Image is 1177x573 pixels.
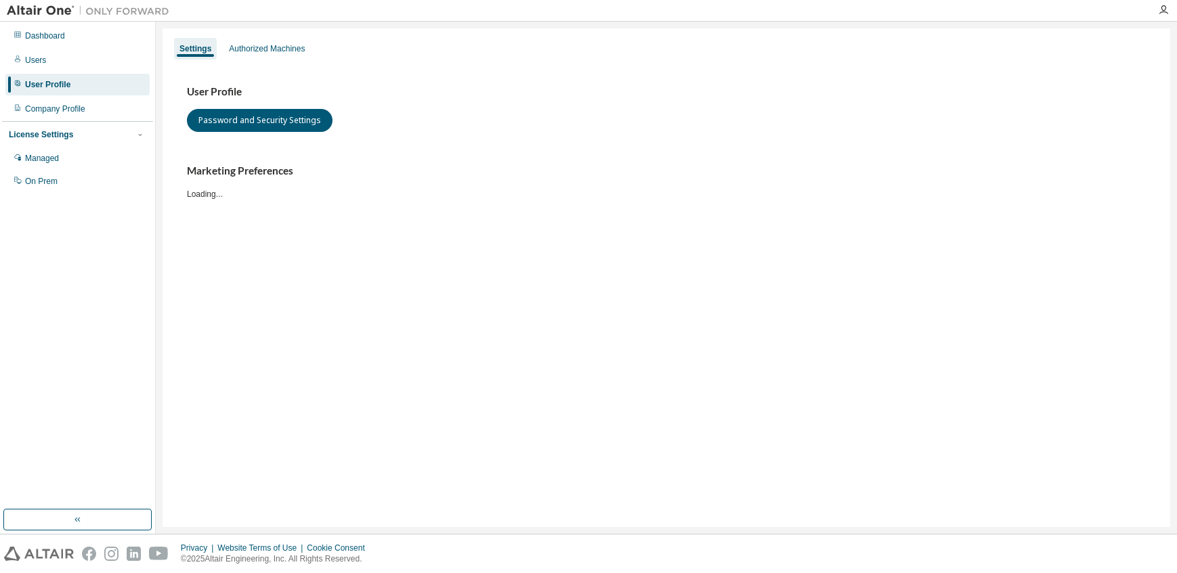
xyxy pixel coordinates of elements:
[179,43,211,54] div: Settings
[187,85,1146,99] h3: User Profile
[25,176,58,187] div: On Prem
[25,55,46,66] div: Users
[7,4,176,18] img: Altair One
[25,79,70,90] div: User Profile
[25,30,65,41] div: Dashboard
[104,547,119,561] img: instagram.svg
[181,553,373,565] p: © 2025 Altair Engineering, Inc. All Rights Reserved.
[82,547,96,561] img: facebook.svg
[25,153,59,164] div: Managed
[187,109,333,132] button: Password and Security Settings
[307,543,372,553] div: Cookie Consent
[181,543,217,553] div: Privacy
[229,43,305,54] div: Authorized Machines
[187,164,1146,199] div: Loading...
[25,104,85,114] div: Company Profile
[127,547,141,561] img: linkedin.svg
[4,547,74,561] img: altair_logo.svg
[187,164,1146,178] h3: Marketing Preferences
[9,129,73,140] div: License Settings
[149,547,169,561] img: youtube.svg
[217,543,307,553] div: Website Terms of Use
